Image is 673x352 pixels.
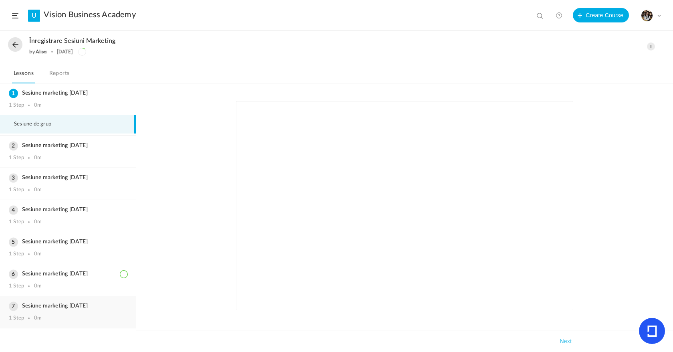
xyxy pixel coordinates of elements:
[34,219,42,225] div: 0m
[34,251,42,257] div: 0m
[9,155,24,161] div: 1 Step
[573,8,629,22] button: Create Course
[9,102,24,109] div: 1 Step
[236,101,573,310] iframe: YouTube video player
[14,121,61,127] span: Sesiune de grup
[12,68,35,83] a: Lessons
[34,187,42,193] div: 0m
[9,90,127,97] h3: Sesiune marketing [DATE]
[9,206,127,213] h3: Sesiune marketing [DATE]
[34,315,42,322] div: 0m
[28,10,40,22] a: U
[9,239,127,245] h3: Sesiune marketing [DATE]
[48,68,71,83] a: Reports
[29,37,115,45] span: Înregistrare sesiuni marketing
[9,251,24,257] div: 1 Step
[9,174,127,181] h3: Sesiune marketing [DATE]
[36,49,47,55] a: Alisa
[558,336,573,346] button: Next
[57,49,73,55] div: [DATE]
[9,283,24,289] div: 1 Step
[641,10,653,21] img: tempimagehs7pti.png
[44,10,136,20] a: Vision Business Academy
[34,283,42,289] div: 0m
[9,271,127,277] h3: Sesiune marketing [DATE]
[34,102,42,109] div: 0m
[9,315,24,322] div: 1 Step
[34,155,42,161] div: 0m
[9,187,24,193] div: 1 Step
[9,219,24,225] div: 1 Step
[9,142,127,149] h3: Sesiune marketing [DATE]
[29,49,47,55] div: by
[9,303,127,310] h3: Sesiune marketing [DATE]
